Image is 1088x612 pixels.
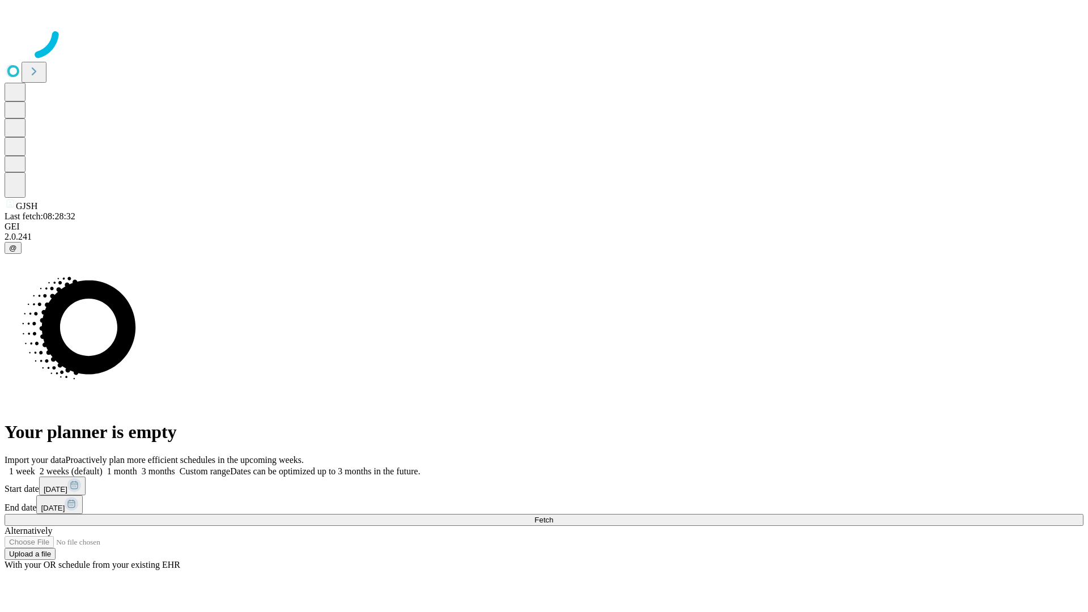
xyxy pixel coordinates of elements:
[5,232,1083,242] div: 2.0.241
[5,242,22,254] button: @
[5,514,1083,526] button: Fetch
[5,495,1083,514] div: End date
[39,477,86,495] button: [DATE]
[5,560,180,569] span: With your OR schedule from your existing EHR
[36,495,83,514] button: [DATE]
[107,466,137,476] span: 1 month
[5,477,1083,495] div: Start date
[66,455,304,465] span: Proactively plan more efficient schedules in the upcoming weeks.
[9,244,17,252] span: @
[5,455,66,465] span: Import your data
[41,504,65,512] span: [DATE]
[9,466,35,476] span: 1 week
[40,466,103,476] span: 2 weeks (default)
[16,201,37,211] span: GJSH
[5,222,1083,232] div: GEI
[5,548,56,560] button: Upload a file
[180,466,230,476] span: Custom range
[5,422,1083,443] h1: Your planner is empty
[5,526,52,535] span: Alternatively
[142,466,175,476] span: 3 months
[5,211,75,221] span: Last fetch: 08:28:32
[44,485,67,494] span: [DATE]
[230,466,420,476] span: Dates can be optimized up to 3 months in the future.
[534,516,553,524] span: Fetch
